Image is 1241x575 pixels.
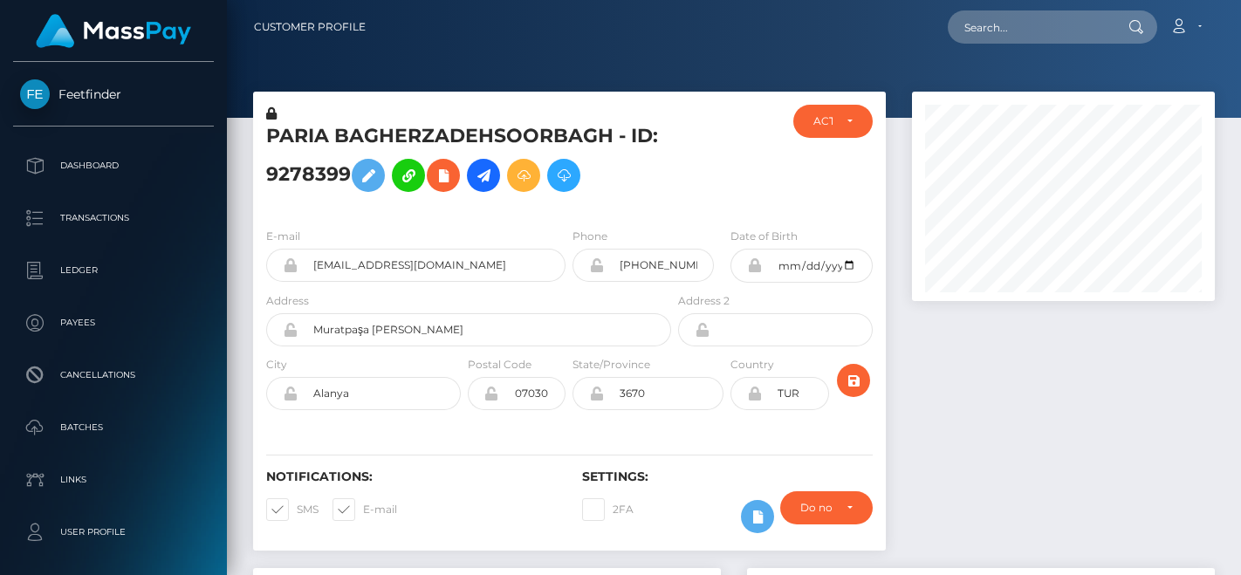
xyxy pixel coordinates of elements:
[948,10,1112,44] input: Search...
[730,229,798,244] label: Date of Birth
[266,229,300,244] label: E-mail
[13,196,214,240] a: Transactions
[20,257,207,284] p: Ledger
[20,414,207,441] p: Batches
[266,498,319,521] label: SMS
[468,357,531,373] label: Postal Code
[467,159,500,192] a: Initiate Payout
[13,406,214,449] a: Batches
[266,469,556,484] h6: Notifications:
[13,353,214,397] a: Cancellations
[13,458,214,502] a: Links
[800,501,833,515] div: Do not require
[266,357,287,373] label: City
[793,105,873,138] button: ACTIVE
[573,229,607,244] label: Phone
[266,123,662,201] h5: PARIA BAGHERZADEHSOORBAGH - ID: 9278399
[254,9,366,45] a: Customer Profile
[20,205,207,231] p: Transactions
[678,293,730,309] label: Address 2
[13,144,214,188] a: Dashboard
[20,519,207,545] p: User Profile
[780,491,873,524] button: Do not require
[36,14,191,48] img: MassPay Logo
[266,293,309,309] label: Address
[20,467,207,493] p: Links
[13,301,214,345] a: Payees
[573,357,650,373] label: State/Province
[582,498,634,521] label: 2FA
[582,469,872,484] h6: Settings:
[20,153,207,179] p: Dashboard
[813,114,833,128] div: ACTIVE
[20,79,50,109] img: Feetfinder
[333,498,397,521] label: E-mail
[13,86,214,102] span: Feetfinder
[13,249,214,292] a: Ledger
[730,357,774,373] label: Country
[20,310,207,336] p: Payees
[13,510,214,554] a: User Profile
[20,362,207,388] p: Cancellations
